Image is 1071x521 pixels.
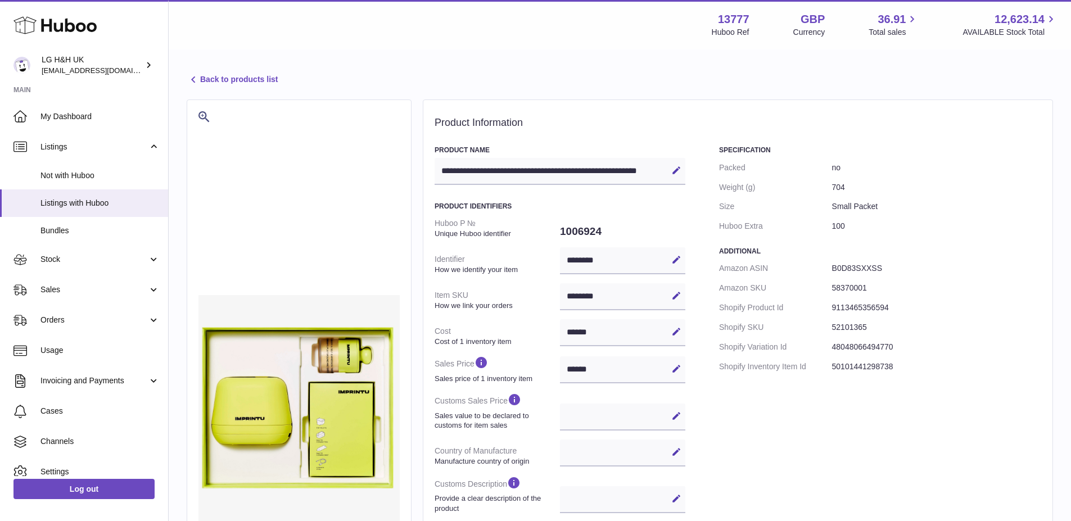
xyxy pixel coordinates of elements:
dd: B0D83SXXSS [832,259,1041,278]
dd: 704 [832,178,1041,197]
strong: 13777 [718,12,749,27]
span: Listings [40,142,148,152]
strong: Cost of 1 inventory item [435,337,557,347]
span: Settings [40,466,160,477]
span: 36.91 [878,12,906,27]
span: Total sales [869,27,919,38]
span: 12,623.14 [995,12,1045,27]
dd: Small Packet [832,197,1041,216]
dt: Shopify Product Id [719,298,832,318]
div: Currency [793,27,825,38]
strong: Unique Huboo identifier [435,229,557,239]
span: Invoicing and Payments [40,375,148,386]
h3: Product Name [435,146,685,155]
img: veechen@lghnh.co.uk [13,57,30,74]
strong: Sales price of 1 inventory item [435,374,557,384]
a: Back to products list [187,73,278,87]
a: 36.91 Total sales [869,12,919,38]
dt: Weight (g) [719,178,832,197]
span: Stock [40,254,148,265]
strong: How we identify your item [435,265,557,275]
dd: 48048066494770 [832,337,1041,357]
strong: Provide a clear description of the product [435,493,557,513]
dt: Size [719,197,832,216]
dd: 1006924 [560,220,685,243]
strong: GBP [801,12,825,27]
span: Listings with Huboo [40,198,160,209]
h3: Additional [719,247,1041,256]
dt: Shopify Variation Id [719,337,832,357]
span: [EMAIL_ADDRESS][DOMAIN_NAME] [42,66,165,75]
span: My Dashboard [40,111,160,122]
span: Channels [40,436,160,447]
dt: Shopify SKU [719,318,832,337]
dd: no [832,158,1041,178]
span: Usage [40,345,160,356]
dd: 52101365 [832,318,1041,337]
span: Bundles [40,225,160,236]
dt: Country of Manufacture [435,441,560,470]
dt: Huboo P № [435,214,560,243]
dt: Amazon ASIN [719,259,832,278]
dd: 9113465356594 [832,298,1041,318]
dt: Customs Sales Price [435,388,560,434]
div: Huboo Ref [712,27,749,38]
a: Log out [13,479,155,499]
a: 12,623.14 AVAILABLE Stock Total [962,12,1058,38]
strong: Manufacture country of origin [435,456,557,466]
dd: 100 [832,216,1041,236]
dt: Huboo Extra [719,216,832,236]
span: Cases [40,406,160,416]
div: LG H&H UK [42,55,143,76]
span: Not with Huboo [40,170,160,181]
dt: Cost [435,321,560,351]
dt: Sales Price [435,351,560,388]
dd: 58370001 [832,278,1041,298]
dt: Packed [719,158,832,178]
dt: Customs Description [435,471,560,518]
h3: Product Identifiers [435,202,685,211]
dt: Shopify Inventory Item Id [719,357,832,377]
h3: Specification [719,146,1041,155]
dd: 50101441298738 [832,357,1041,377]
dt: Item SKU [435,286,560,315]
span: Sales [40,284,148,295]
strong: Sales value to be declared to customs for item sales [435,411,557,431]
dt: Amazon SKU [719,278,832,298]
strong: How we link your orders [435,301,557,311]
span: Orders [40,315,148,325]
h2: Product Information [435,117,1041,129]
span: AVAILABLE Stock Total [962,27,1058,38]
dt: Identifier [435,250,560,279]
